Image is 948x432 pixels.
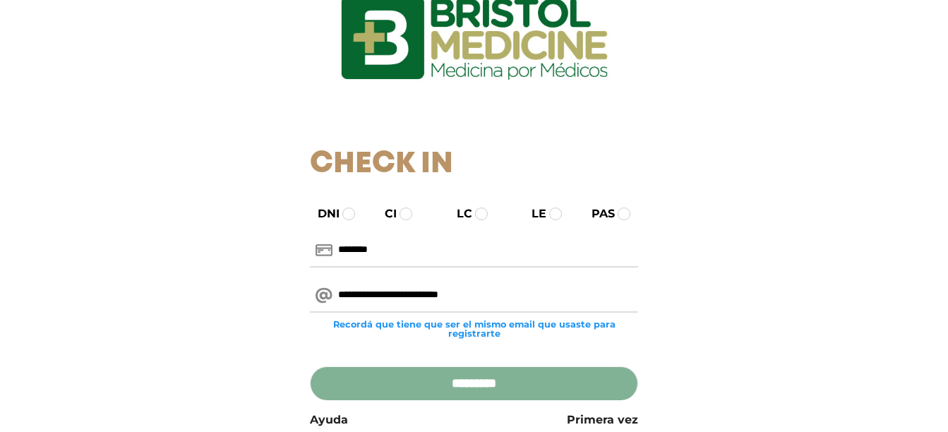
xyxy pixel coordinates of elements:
a: Ayuda [310,412,348,428]
label: PAS [579,205,615,222]
label: LE [519,205,546,222]
a: Primera vez [567,412,638,428]
label: LC [444,205,472,222]
h1: Check In [310,147,638,182]
small: Recordá que tiene que ser el mismo email que usaste para registrarte [310,320,638,338]
label: CI [372,205,397,222]
label: DNI [305,205,340,222]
